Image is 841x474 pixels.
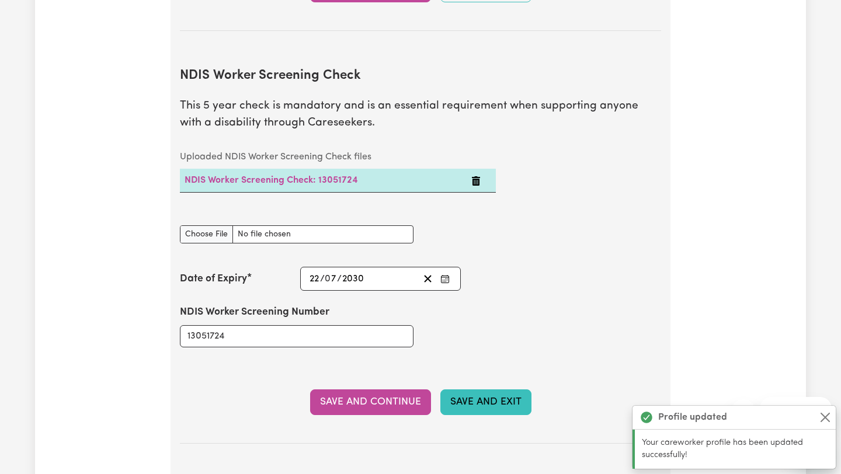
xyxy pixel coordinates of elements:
[310,389,431,415] button: Save and Continue
[658,410,727,424] strong: Profile updated
[732,399,755,423] iframe: Close message
[185,176,358,185] a: NDIS Worker Screening Check: 13051724
[180,271,247,287] label: Date of Expiry
[818,410,832,424] button: Close
[642,437,829,462] p: Your careworker profile has been updated successfully!
[437,271,453,287] button: Enter the Date of Expiry of your NDIS Worker Screening Check
[419,271,437,287] button: Clear date
[180,68,661,84] h2: NDIS Worker Screening Check
[320,274,325,284] span: /
[325,274,331,284] span: 0
[471,173,481,187] button: Delete NDIS Worker Screening Check: 13051724
[180,305,329,320] label: NDIS Worker Screening Number
[180,98,661,132] p: This 5 year check is mandatory and is an essential requirement when supporting anyone with a disa...
[325,271,337,287] input: --
[180,145,496,169] caption: Uploaded NDIS Worker Screening Check files
[440,389,531,415] button: Save and Exit
[309,271,320,287] input: --
[760,397,832,423] iframe: Message from company
[337,274,342,284] span: /
[342,271,364,287] input: ----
